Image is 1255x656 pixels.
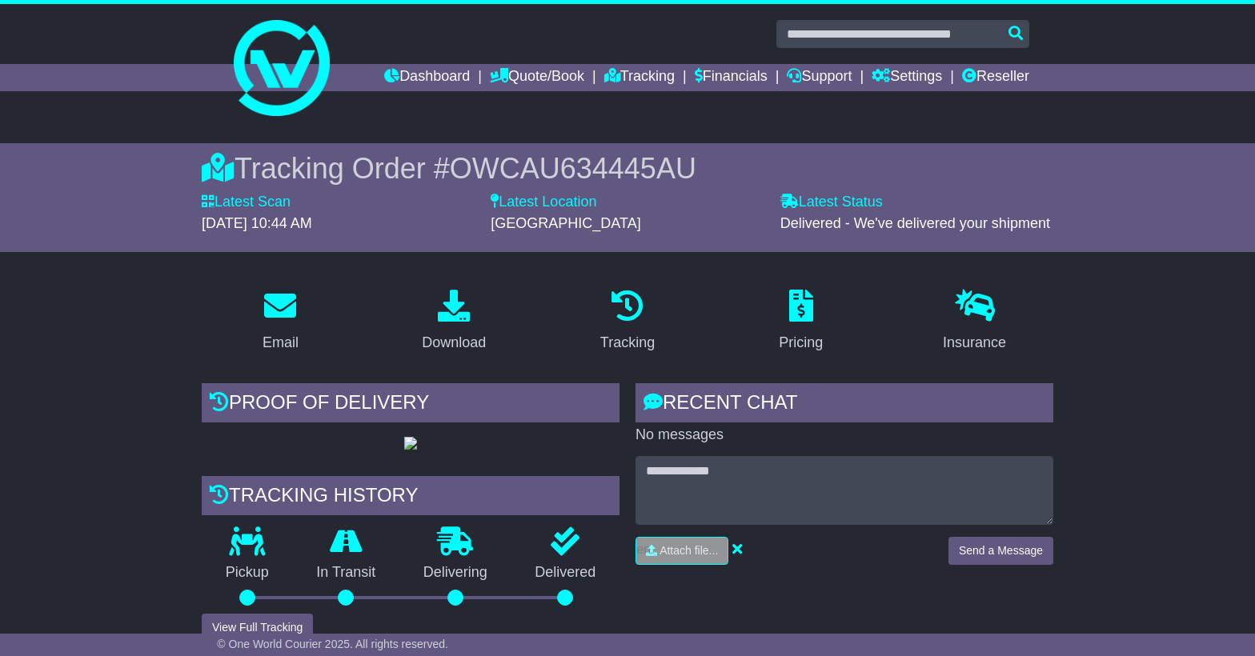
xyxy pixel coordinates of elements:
p: In Transit [293,564,400,582]
div: Download [422,332,486,354]
a: Tracking [604,64,675,91]
div: Tracking [600,332,655,354]
button: Send a Message [948,537,1053,565]
a: Settings [872,64,942,91]
div: Tracking history [202,476,619,519]
p: No messages [636,426,1053,444]
div: Email [263,332,299,354]
div: Proof of Delivery [202,383,619,426]
img: GetPodImage [404,437,417,450]
p: Pickup [202,564,293,582]
label: Latest Location [491,194,596,211]
span: [DATE] 10:44 AM [202,215,312,231]
p: Delivering [399,564,511,582]
label: Latest Scan [202,194,291,211]
span: OWCAU634445AU [450,152,696,185]
a: Pricing [768,284,833,359]
div: RECENT CHAT [636,383,1053,426]
label: Latest Status [780,194,883,211]
span: © One World Courier 2025. All rights reserved. [217,638,448,650]
p: Delivered [511,564,620,582]
a: Tracking [590,284,665,359]
a: Support [787,64,852,91]
a: Dashboard [384,64,470,91]
div: Insurance [943,332,1006,354]
span: Delivered - We've delivered your shipment [780,215,1050,231]
a: Financials [695,64,768,91]
a: Email [252,284,309,359]
a: Insurance [932,284,1016,359]
button: View Full Tracking [202,614,313,642]
span: [GEOGRAPHIC_DATA] [491,215,640,231]
a: Reseller [962,64,1029,91]
div: Tracking Order # [202,151,1053,186]
a: Quote/Book [490,64,584,91]
div: Pricing [779,332,823,354]
a: Download [411,284,496,359]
